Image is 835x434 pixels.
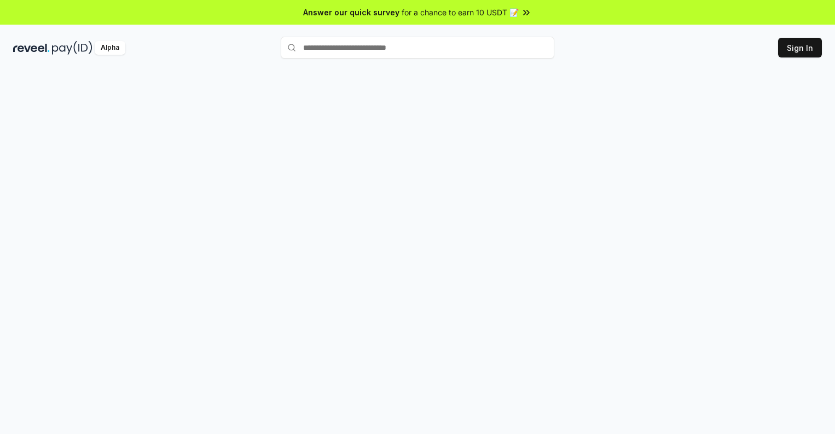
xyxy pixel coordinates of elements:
[13,41,50,55] img: reveel_dark
[402,7,519,18] span: for a chance to earn 10 USDT 📝
[778,38,822,57] button: Sign In
[95,41,125,55] div: Alpha
[52,41,92,55] img: pay_id
[303,7,399,18] span: Answer our quick survey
